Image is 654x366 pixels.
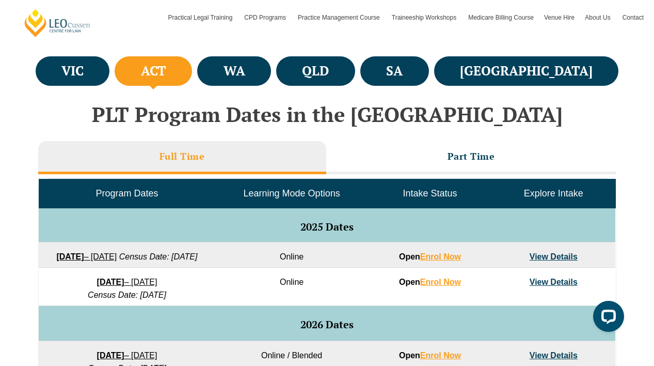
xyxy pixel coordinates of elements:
h3: Part Time [448,150,495,162]
h4: VIC [61,63,84,80]
span: 2025 Dates [300,220,354,234]
a: Contact [617,3,649,33]
span: Explore Intake [524,188,583,199]
span: Learning Mode Options [244,188,340,199]
a: Traineeship Workshops [387,3,463,33]
a: CPD Programs [239,3,293,33]
td: Online [215,242,368,268]
td: Online [215,268,368,306]
span: Intake Status [403,188,457,199]
a: Enrol Now [420,278,461,286]
a: Venue Hire [539,3,580,33]
a: [DATE]– [DATE] [97,351,157,360]
strong: Open [399,351,461,360]
em: Census Date: [DATE] [119,252,198,261]
strong: [DATE] [97,351,124,360]
strong: [DATE] [56,252,84,261]
a: Practical Legal Training [163,3,240,33]
h2: PLT Program Dates in the [GEOGRAPHIC_DATA] [33,103,621,126]
a: Enrol Now [420,252,461,261]
a: View Details [530,278,578,286]
strong: Open [399,252,461,261]
a: Practice Management Course [293,3,387,33]
strong: [DATE] [97,278,124,286]
a: [DATE]– [DATE] [56,252,117,261]
a: View Details [530,252,578,261]
a: About Us [580,3,617,33]
strong: Open [399,278,461,286]
em: Census Date: [DATE] [88,291,166,299]
h4: ACT [141,63,166,80]
span: 2026 Dates [300,317,354,331]
h3: Full Time [159,150,205,162]
a: View Details [530,351,578,360]
a: Enrol Now [420,351,461,360]
a: [PERSON_NAME] Centre for Law [23,8,92,38]
h4: QLD [302,63,329,80]
a: Medicare Billing Course [463,3,539,33]
h4: WA [224,63,245,80]
iframe: LiveChat chat widget [585,297,628,340]
span: Program Dates [95,188,158,199]
h4: [GEOGRAPHIC_DATA] [460,63,593,80]
h4: SA [386,63,403,80]
a: [DATE]– [DATE] [97,278,157,286]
